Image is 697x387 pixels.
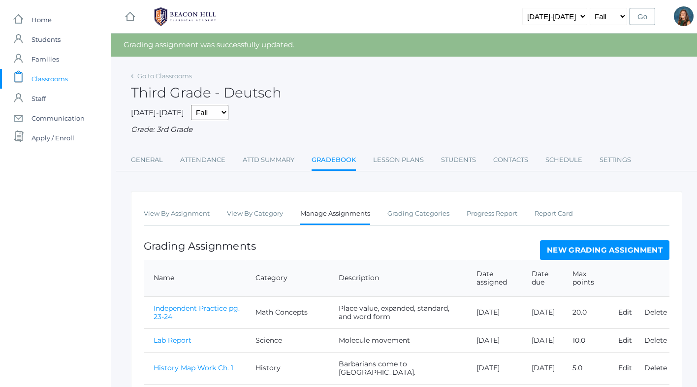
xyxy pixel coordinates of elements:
[144,204,210,224] a: View By Assignment
[32,89,46,108] span: Staff
[493,150,528,170] a: Contacts
[329,328,467,352] td: Molecule movement
[630,8,655,25] input: Go
[644,363,667,372] a: Delete
[522,296,563,328] td: [DATE]
[467,328,522,352] td: [DATE]
[674,6,694,26] div: Andrea Deutsch
[131,150,163,170] a: General
[644,336,667,345] a: Delete
[329,352,467,384] td: Barbarians come to [GEOGRAPHIC_DATA].
[137,72,192,80] a: Go to Classrooms
[373,150,424,170] a: Lesson Plans
[246,296,329,328] td: Math Concepts
[618,336,632,345] a: Edit
[246,352,329,384] td: History
[144,260,246,297] th: Name
[563,328,608,352] td: 10.0
[563,260,608,297] th: Max points
[243,150,294,170] a: Attd Summary
[540,240,669,260] a: New Grading Assignment
[522,328,563,352] td: [DATE]
[246,260,329,297] th: Category
[563,352,608,384] td: 5.0
[522,260,563,297] th: Date due
[312,150,356,171] a: Gradebook
[32,30,61,49] span: Students
[32,49,59,69] span: Families
[545,150,582,170] a: Schedule
[32,108,85,128] span: Communication
[144,240,256,252] h1: Grading Assignments
[441,150,476,170] a: Students
[154,304,240,321] a: Independent Practice pg. 23-24
[154,363,233,372] a: History Map Work Ch. 1
[329,260,467,297] th: Description
[467,352,522,384] td: [DATE]
[300,204,370,225] a: Manage Assignments
[387,204,449,224] a: Grading Categories
[154,336,191,345] a: Lab Report
[227,204,283,224] a: View By Category
[467,296,522,328] td: [DATE]
[618,363,632,372] a: Edit
[644,308,667,317] a: Delete
[246,328,329,352] td: Science
[131,124,682,135] div: Grade: 3rd Grade
[32,69,68,89] span: Classrooms
[467,260,522,297] th: Date assigned
[111,33,697,57] div: Grading assignment was successfully updated.
[329,296,467,328] td: Place value, expanded, standard, and word form
[131,108,184,117] span: [DATE]-[DATE]
[600,150,631,170] a: Settings
[522,352,563,384] td: [DATE]
[148,4,222,29] img: 1_BHCALogos-05.png
[32,10,52,30] span: Home
[563,296,608,328] td: 20.0
[180,150,225,170] a: Attendance
[467,204,517,224] a: Progress Report
[32,128,74,148] span: Apply / Enroll
[131,85,282,100] h2: Third Grade - Deutsch
[535,204,573,224] a: Report Card
[618,308,632,317] a: Edit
